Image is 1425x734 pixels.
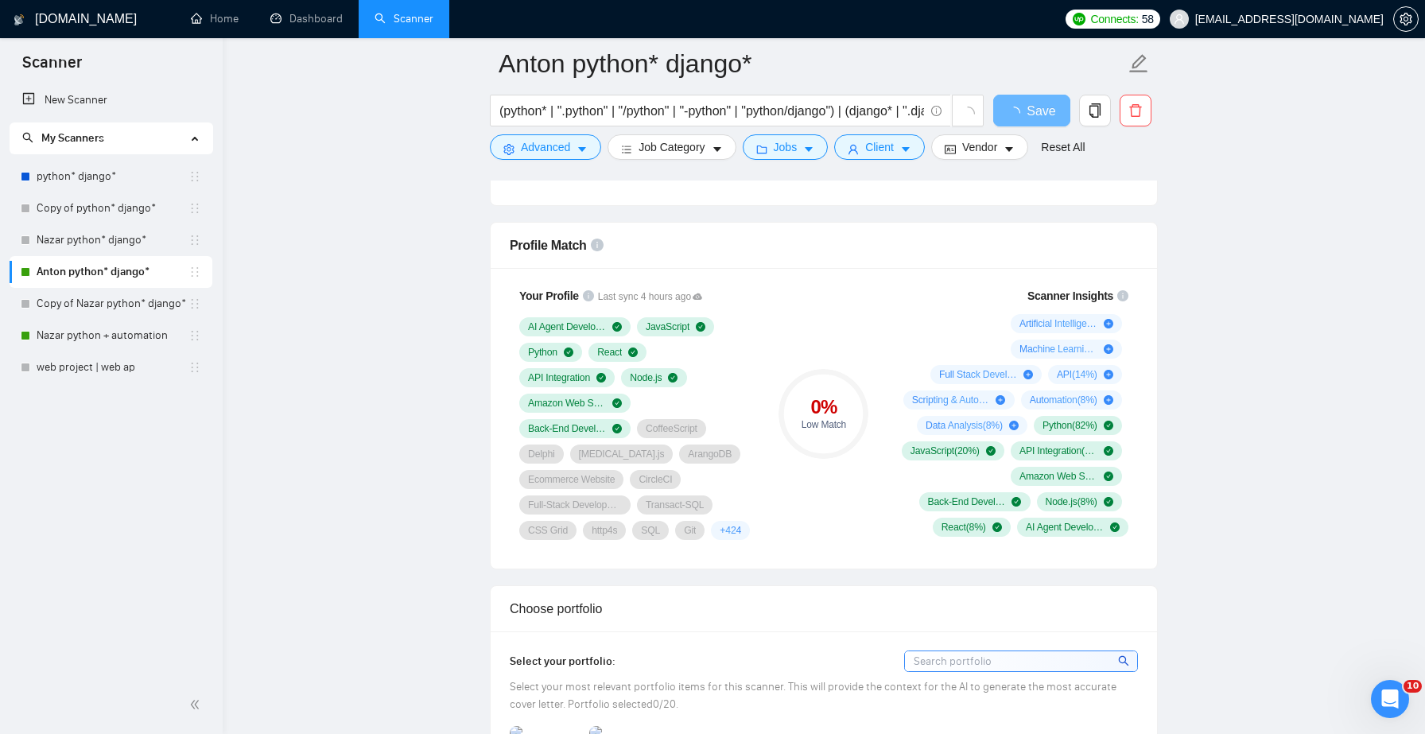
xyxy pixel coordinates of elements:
span: idcard [945,143,956,155]
span: plus-circle [1104,344,1113,354]
span: info-circle [931,106,942,116]
span: info-circle [591,239,604,251]
a: searchScanner [375,12,433,25]
a: python* django* [37,161,188,192]
img: logo [14,7,25,33]
button: Save [993,95,1070,126]
span: holder [188,361,201,374]
span: check-circle [596,373,606,383]
span: Select your portfolio: [510,654,615,668]
span: Node.js ( 8 %) [1046,495,1097,508]
a: setting [1393,13,1419,25]
div: Choose portfolio [510,586,1138,631]
span: Amazon Web Services ( 11 %) [1019,470,1097,483]
button: copy [1079,95,1111,126]
span: check-circle [1104,472,1113,481]
span: API Integration [528,371,590,384]
span: double-left [189,697,205,713]
span: loading [1008,107,1027,119]
li: Copy of Nazar python* django* [10,288,212,320]
span: CircleCI [639,473,672,486]
span: holder [188,202,201,215]
span: holder [188,170,201,183]
span: check-circle [992,522,1002,532]
span: check-circle [1110,522,1120,532]
button: barsJob Categorycaret-down [608,134,736,160]
span: check-circle [612,398,622,408]
span: API ( 14 %) [1057,368,1097,381]
span: check-circle [668,373,678,383]
span: holder [188,329,201,342]
span: AI Agent Development [528,320,606,333]
li: Copy of python* django* [10,192,212,224]
span: check-circle [1104,446,1113,456]
span: Data Analysis ( 8 %) [926,419,1003,432]
button: userClientcaret-down [834,134,925,160]
span: CoffeeScript [646,422,697,435]
span: info-circle [1117,290,1128,301]
span: holder [188,266,201,278]
span: Back-End Development ( 11 %) [928,495,1006,508]
button: settingAdvancedcaret-down [490,134,601,160]
span: setting [503,143,514,155]
input: Search portfolio [905,651,1137,671]
span: My Scanners [41,131,104,145]
a: web project | web ap [37,351,188,383]
span: check-circle [612,424,622,433]
li: Anton python* django* [10,256,212,288]
span: Scripting & Automation ( 14 %) [912,394,990,406]
span: Select your most relevant portfolio items for this scanner. This will provide the context for the... [510,680,1116,711]
span: [MEDICAL_DATA].js [579,448,665,460]
span: check-circle [1011,497,1021,507]
a: homeHome [191,12,239,25]
span: delete [1120,103,1151,118]
span: Job Category [639,138,705,156]
span: 58 [1142,10,1154,28]
span: setting [1394,13,1418,25]
input: Search Freelance Jobs... [499,101,924,121]
span: caret-down [900,143,911,155]
a: Reset All [1041,138,1085,156]
span: bars [621,143,632,155]
span: Save [1027,101,1055,121]
span: check-circle [612,322,622,332]
span: search [22,132,33,143]
li: New Scanner [10,84,212,116]
span: AI Agent Development ( 6 %) [1026,521,1104,534]
iframe: Intercom live chat [1371,680,1409,718]
span: check-circle [564,348,573,357]
span: copy [1080,103,1110,118]
span: plus-circle [1104,319,1113,328]
a: New Scanner [22,84,200,116]
span: Ecommerce Website [528,473,615,486]
span: search [1118,652,1132,670]
span: Machine Learning ( 22 %) [1019,343,1097,355]
span: My Scanners [22,131,104,145]
span: Automation ( 8 %) [1030,394,1097,406]
span: + 424 [720,524,741,537]
span: info-circle [583,290,594,301]
span: React ( 8 %) [942,521,986,534]
span: ArangoDB [688,448,732,460]
span: Client [865,138,894,156]
a: Copy of Nazar python* django* [37,288,188,320]
span: Scanner Insights [1027,290,1113,301]
button: setting [1393,6,1419,32]
span: JavaScript [646,320,689,333]
a: dashboardDashboard [270,12,343,25]
button: folderJobscaret-down [743,134,829,160]
span: Last sync 4 hours ago [598,289,702,305]
button: delete [1120,95,1151,126]
span: Connects: [1090,10,1138,28]
div: 0 % [779,398,868,417]
img: upwork-logo.png [1073,13,1085,25]
li: Nazar python* django* [10,224,212,256]
li: python* django* [10,161,212,192]
span: user [848,143,859,155]
span: check-circle [628,348,638,357]
span: Advanced [521,138,570,156]
span: loading [961,107,975,121]
div: Low Match [779,420,868,429]
span: Back-End Development [528,422,606,435]
span: folder [756,143,767,155]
